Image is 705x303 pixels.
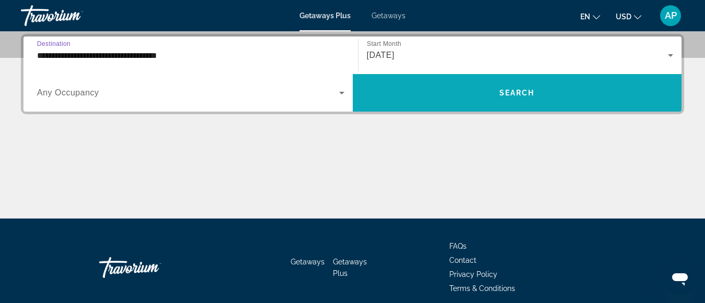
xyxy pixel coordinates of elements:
span: en [580,13,590,21]
a: Contact [449,256,476,264]
button: Search [353,74,682,112]
span: USD [616,13,631,21]
span: Search [499,89,535,97]
a: Getaways [291,258,325,266]
a: Terms & Conditions [449,284,515,293]
a: Travorium [21,2,125,29]
a: FAQs [449,242,467,250]
span: Destination [37,40,70,47]
a: Getaways [372,11,405,20]
div: Search widget [23,37,682,112]
span: [DATE] [367,51,395,59]
a: Travorium [99,252,204,283]
span: Start Month [367,41,401,47]
button: User Menu [657,5,684,27]
span: AP [665,10,677,21]
a: Getaways Plus [300,11,351,20]
a: Privacy Policy [449,270,497,278]
span: Any Occupancy [37,88,99,97]
button: Change currency [616,9,641,24]
a: Getaways Plus [333,258,367,277]
iframe: Button to launch messaging window [663,261,697,295]
button: Change language [580,9,600,24]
